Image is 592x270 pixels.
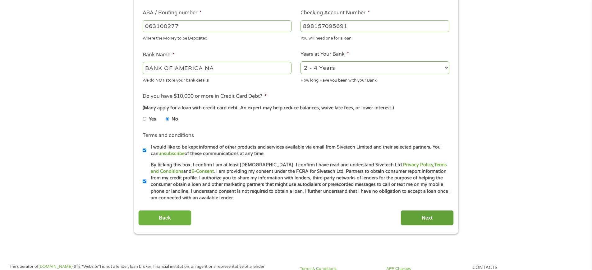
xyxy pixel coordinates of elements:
[143,93,267,100] label: Do you have $10,000 or more in Credit Card Debt?
[403,162,433,168] a: Privacy Policy
[143,75,291,83] div: We do NOT store your bank details!
[143,105,449,111] div: (Many apply for a loan with credit card debt. An expert may help reduce balances, waive late fees...
[146,162,451,201] label: By ticking this box, I confirm I am at least [DEMOGRAPHIC_DATA]. I confirm I have read and unders...
[143,52,175,58] label: Bank Name
[301,51,349,58] label: Years at Your Bank
[138,210,191,225] input: Back
[143,33,291,42] div: Where the Money to be Deposited
[301,10,370,16] label: Checking Account Number
[143,132,194,139] label: Terms and conditions
[151,162,447,174] a: Terms and Conditions
[172,116,178,123] label: No
[39,264,72,269] a: [DOMAIN_NAME]
[158,151,185,156] a: unsubscribe
[143,10,202,16] label: ABA / Routing number
[143,20,291,32] input: 263177916
[301,75,449,83] div: How long Have you been with your Bank
[301,33,449,42] div: You will need one for a loan.
[149,116,156,123] label: Yes
[146,144,451,157] label: I would like to be kept informed of other products and services available via email from Sivetech...
[191,169,214,174] a: E-Consent
[301,20,449,32] input: 345634636
[401,210,454,225] input: Next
